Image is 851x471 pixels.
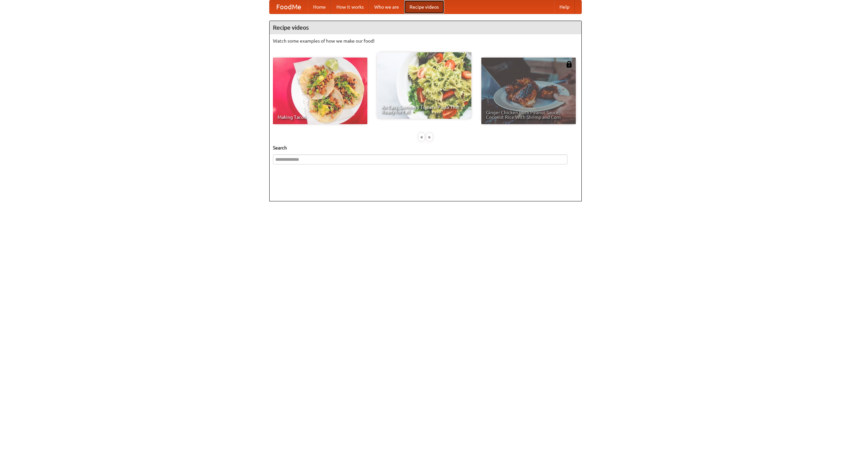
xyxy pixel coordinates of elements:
a: An Easy, Summery Tomato Pasta That's Ready for Fall [377,52,471,119]
a: How it works [331,0,369,14]
h5: Search [273,144,578,151]
div: « [419,133,425,141]
a: Making Tacos [273,58,367,124]
div: » [426,133,432,141]
img: 483408.png [566,61,572,68]
a: Who we are [369,0,404,14]
p: Watch some examples of how we make our food! [273,38,578,44]
span: Making Tacos [278,115,363,119]
a: Help [554,0,575,14]
a: Recipe videos [404,0,444,14]
span: An Easy, Summery Tomato Pasta That's Ready for Fall [382,105,467,114]
h4: Recipe videos [270,21,581,34]
a: FoodMe [270,0,308,14]
a: Home [308,0,331,14]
